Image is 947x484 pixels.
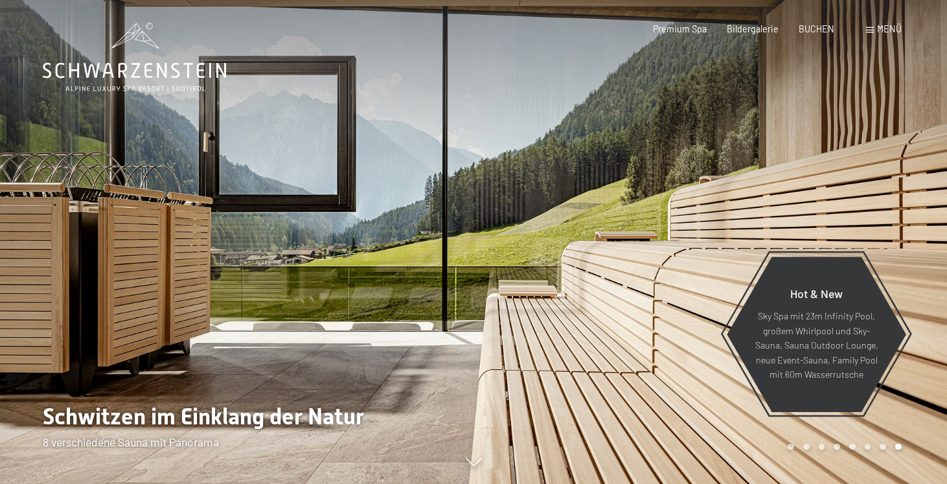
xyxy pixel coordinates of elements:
[803,444,810,450] div: Carousel Page 2
[726,256,907,413] a: Hot & New Sky Spa mit 23m Infinity Pool, großem Whirlpool und Sky-Sauna, Sauna Outdoor Lounge, ne...
[755,309,878,382] p: Sky Spa mit 23m Infinity Pool, großem Whirlpool und Sky-Sauna, Sauna Outdoor Lounge, neue Event-S...
[727,23,779,34] a: Bildergalerie
[788,444,794,450] div: Carousel Page 1
[880,444,886,450] div: Carousel Page 7
[865,444,871,450] div: Carousel Page 6
[819,444,825,450] div: Carousel Page 3
[653,23,707,34] a: Premium Spa
[834,444,840,450] div: Carousel Page 4
[783,444,901,450] div: Carousel Pagination
[799,23,834,34] a: BUCHEN
[849,444,856,450] div: Carousel Page 5
[895,444,902,450] div: Carousel Page 8 (Current Slide)
[877,23,902,34] span: Menü
[790,286,843,301] span: Hot & New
